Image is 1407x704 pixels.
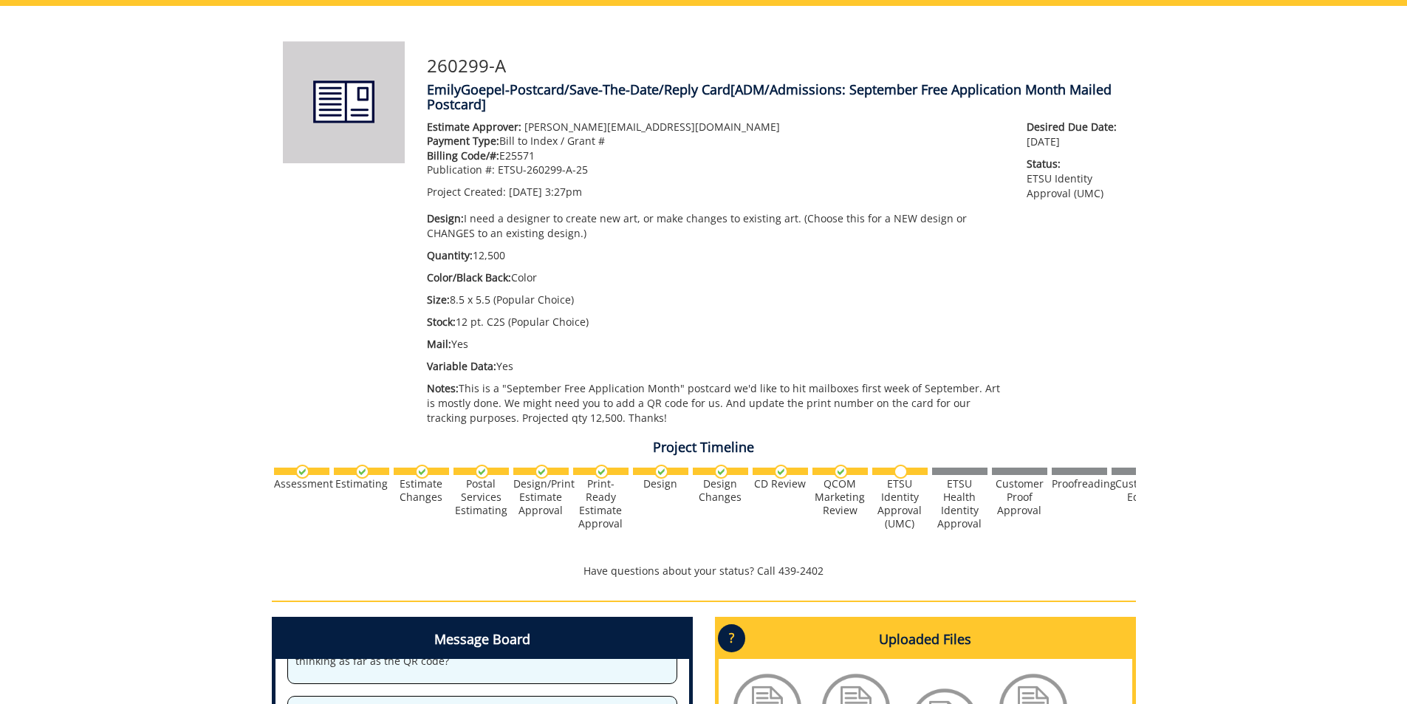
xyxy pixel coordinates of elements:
div: Assessment [274,477,329,491]
span: Billing Code/#: [427,148,499,163]
div: Customer Edits [1112,477,1167,504]
span: Variable Data: [427,359,496,373]
span: ETSU-260299-A-25 [498,163,588,177]
p: This is a "September Free Application Month" postcard we'd like to hit mailboxes first week of Se... [427,381,1005,426]
p: 12,500 [427,248,1005,263]
div: Design/Print Estimate Approval [513,477,569,517]
p: ETSU Identity Approval (UMC) [1027,157,1124,201]
p: ? [718,624,745,652]
span: [DATE] 3:27pm [509,185,582,199]
h4: Uploaded Files [719,621,1132,659]
img: no [894,465,908,479]
img: checkmark [714,465,728,479]
p: E25571 [427,148,1005,163]
span: [ADM/Admissions: September Free Application Month Mailed Postcard] [427,81,1112,113]
div: Customer Proof Approval [992,477,1047,517]
p: Yes [427,337,1005,352]
img: checkmark [475,465,489,479]
div: Postal Services Estimating [453,477,509,517]
img: checkmark [535,465,549,479]
p: Bill to Index / Grant # [427,134,1005,148]
span: Project Created: [427,185,506,199]
img: checkmark [355,465,369,479]
div: QCOM Marketing Review [812,477,868,517]
h4: EmilyGoepel-Postcard/Save-The-Date/Reply Card [427,83,1125,112]
p: Color [427,270,1005,285]
img: checkmark [834,465,848,479]
span: Desired Due Date: [1027,120,1124,134]
div: Estimating [334,477,389,491]
img: checkmark [415,465,429,479]
p: I need a designer to create new art, or make changes to existing art. (Choose this for a NEW desi... [427,211,1005,241]
div: Design [633,477,688,491]
img: checkmark [774,465,788,479]
div: Estimate Changes [394,477,449,504]
span: Color/Black Back: [427,270,511,284]
h4: Project Timeline [272,440,1136,455]
img: checkmark [595,465,609,479]
span: Stock: [427,315,456,329]
img: Product featured image [283,41,405,163]
span: Size: [427,293,450,307]
div: Design Changes [693,477,748,504]
span: Status: [1027,157,1124,171]
p: Yes [427,359,1005,374]
p: [DATE] [1027,120,1124,149]
p: [PERSON_NAME][EMAIL_ADDRESS][DOMAIN_NAME] [427,120,1005,134]
span: Publication #: [427,163,495,177]
div: Proofreading [1052,477,1107,491]
span: Mail: [427,337,451,351]
img: checkmark [295,465,309,479]
p: 12 pt. C2S (Popular Choice) [427,315,1005,329]
span: Quantity: [427,248,473,262]
div: ETSU Identity Approval (UMC) [872,477,928,530]
div: Print-Ready Estimate Approval [573,477,629,530]
h4: Message Board [275,621,689,659]
div: CD Review [753,477,808,491]
span: Payment Type: [427,134,499,148]
img: checkmark [654,465,668,479]
span: Notes: [427,381,459,395]
div: ETSU Health Identity Approval [932,477,987,530]
span: Estimate Approver: [427,120,521,134]
p: 8.5 x 5.5 (Popular Choice) [427,293,1005,307]
span: Design: [427,211,464,225]
h3: 260299-A [427,56,1125,75]
p: Have questions about your status? Call 439-2402 [272,564,1136,578]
